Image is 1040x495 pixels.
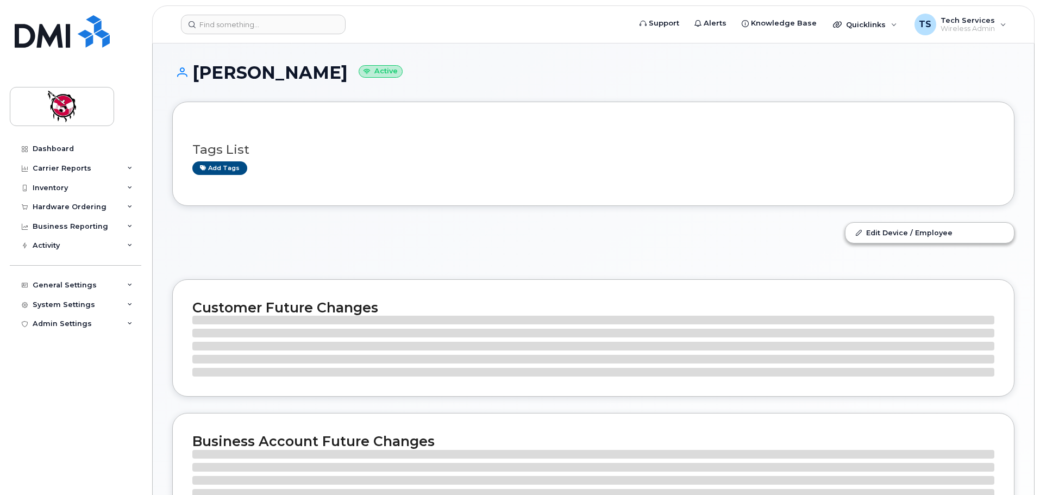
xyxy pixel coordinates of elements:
a: Add tags [192,161,247,175]
h1: [PERSON_NAME] [172,63,1014,82]
a: Edit Device / Employee [845,223,1014,242]
h2: Customer Future Changes [192,299,994,316]
h2: Business Account Future Changes [192,433,994,449]
h3: Tags List [192,143,994,156]
small: Active [359,65,403,78]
